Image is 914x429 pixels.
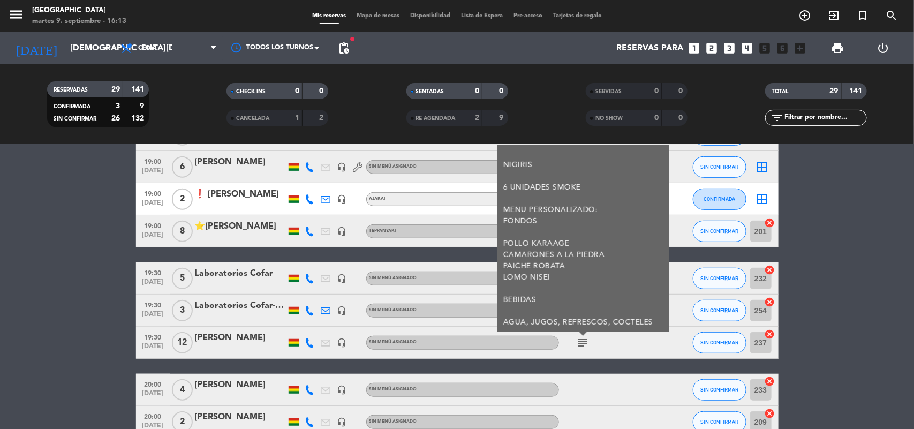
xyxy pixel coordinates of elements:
span: Sin menú asignado [369,340,417,344]
button: CONFIRMADA [693,189,746,210]
div: LOG OUT [860,32,906,64]
span: 2 [172,189,193,210]
i: headset_mic [337,338,347,348]
i: add_circle_outline [798,9,811,22]
span: RE AGENDADA [416,116,456,121]
i: cancel [765,265,775,275]
div: ⭐[PERSON_NAME] [195,220,286,234]
div: mesa 2 o 34 / cumpleaños // 12 MENU PERSONALIZADO impreso, solicitado a mkt // descorche 150 bs.-... [503,2,663,328]
span: [DATE] [140,279,167,291]
span: 4 [172,379,193,401]
span: [DATE] [140,390,167,402]
i: cancel [765,376,775,387]
span: SIN CONFIRMAR [700,419,738,425]
span: CANCELADA [236,116,269,121]
span: SIN CONFIRMAR [700,340,738,345]
div: [PERSON_NAME] [195,410,286,424]
span: Cena [138,44,157,52]
i: looks_one [688,41,701,55]
i: cancel [765,297,775,307]
button: SIN CONFIRMAR [693,300,746,321]
i: arrow_drop_down [100,42,112,55]
i: subject [577,336,590,349]
span: Sin menú asignado [369,276,417,280]
strong: 9 [140,102,146,110]
span: TOTAL [772,89,788,94]
strong: 0 [678,87,685,95]
i: power_settings_new [877,42,889,55]
i: exit_to_app [827,9,840,22]
strong: 0 [654,87,659,95]
span: Mapa de mesas [351,13,405,19]
span: SIN CONFIRMAR [700,164,738,170]
i: [DATE] [8,36,65,60]
span: 19:00 [140,155,167,167]
div: martes 9. septiembre - 16:13 [32,16,126,27]
i: looks_5 [758,41,772,55]
strong: 3 [116,102,120,110]
i: filter_list [771,111,783,124]
span: [DATE] [140,311,167,323]
span: SENTADAS [416,89,444,94]
strong: 141 [131,86,146,93]
span: Sin menú asignado [369,164,417,169]
strong: 1 [295,114,299,122]
span: Sin menú asignado [369,308,417,312]
div: [PERSON_NAME] [195,378,286,392]
span: Reservas para [617,43,684,54]
strong: 26 [111,115,120,122]
span: Pre-acceso [508,13,548,19]
span: fiber_manual_record [349,36,356,42]
span: 20:00 [140,378,167,390]
strong: 2 [320,114,326,122]
div: Laboratorios Cofar [195,267,286,281]
i: menu [8,6,24,22]
button: menu [8,6,24,26]
button: SIN CONFIRMAR [693,379,746,401]
button: SIN CONFIRMAR [693,221,746,242]
span: CONFIRMADA [704,196,735,202]
strong: 29 [111,86,120,93]
i: headset_mic [337,306,347,315]
i: looks_two [705,41,719,55]
span: NO SHOW [595,116,623,121]
span: Teppanyaki [369,229,396,233]
i: cancel [765,217,775,228]
i: turned_in_not [856,9,869,22]
div: ❗ [PERSON_NAME] [195,187,286,201]
strong: 9 [499,114,505,122]
span: 12 [172,332,193,353]
span: 3 [172,300,193,321]
i: headset_mic [337,227,347,236]
i: cancel [765,329,775,340]
i: headset_mic [337,194,347,204]
div: [PERSON_NAME] [195,331,286,345]
strong: 0 [295,87,299,95]
span: SIN CONFIRMAR [700,307,738,313]
span: Disponibilidad [405,13,456,19]
span: 6 [172,156,193,178]
button: SIN CONFIRMAR [693,332,746,353]
i: headset_mic [337,385,347,395]
strong: 29 [830,87,839,95]
strong: 0 [654,114,659,122]
span: [DATE] [140,167,167,179]
span: 19:00 [140,219,167,231]
span: 8 [172,221,193,242]
strong: 141 [850,87,865,95]
i: headset_mic [337,274,347,283]
span: print [831,42,844,55]
i: headset_mic [337,417,347,427]
input: Filtrar por nombre... [783,112,866,124]
div: [GEOGRAPHIC_DATA] [32,5,126,16]
span: 5 [172,268,193,289]
span: 19:30 [140,330,167,343]
span: pending_actions [337,42,350,55]
span: SERVIDAS [595,89,622,94]
div: Laboratorios Cofar- [PERSON_NAME]. [195,299,286,313]
span: 19:30 [140,266,167,279]
span: Mis reservas [307,13,351,19]
i: border_all [756,193,769,206]
button: SIN CONFIRMAR [693,268,746,289]
span: Ajakai [369,197,386,201]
